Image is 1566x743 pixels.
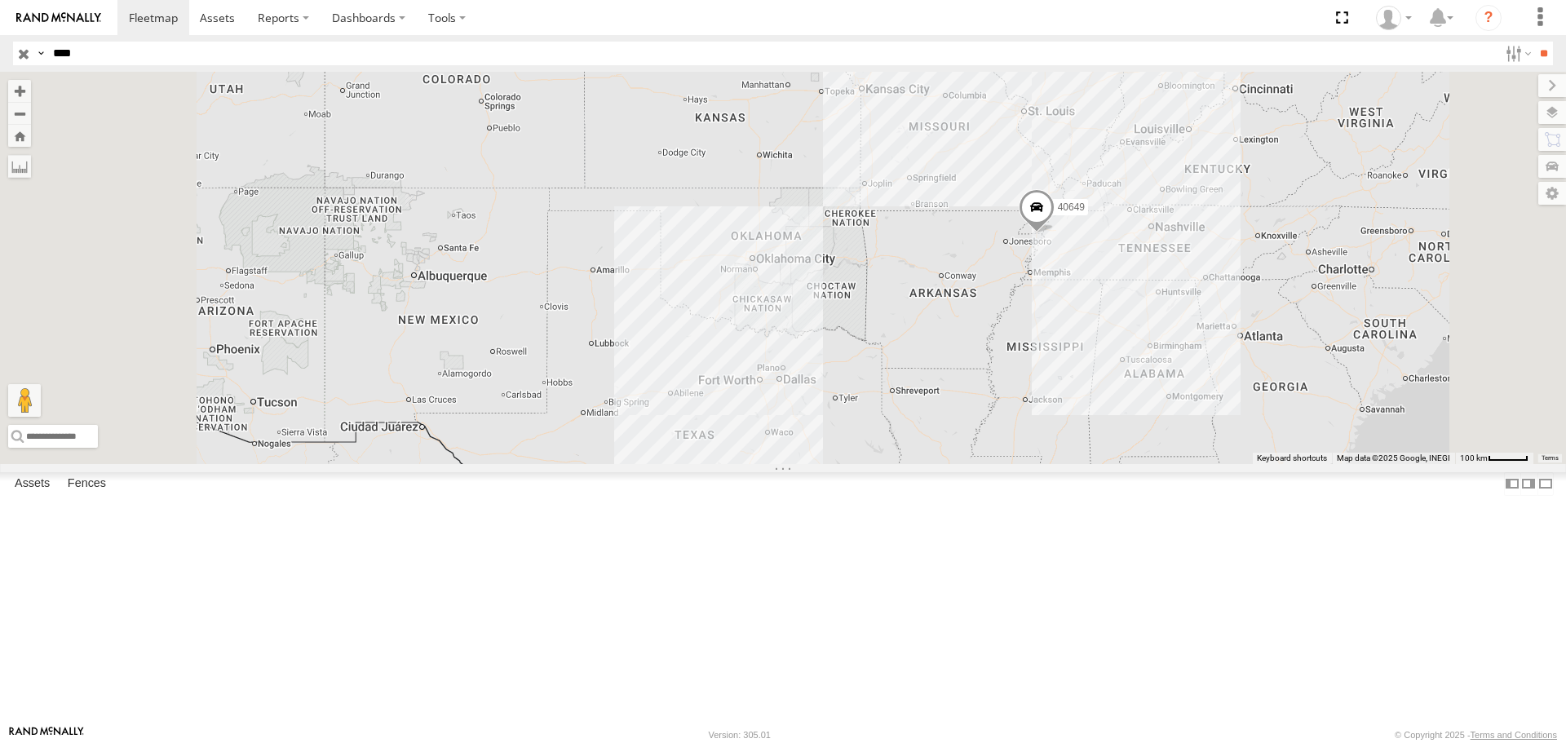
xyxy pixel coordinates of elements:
div: Carlos Ortiz [1370,6,1418,30]
label: Map Settings [1538,182,1566,205]
label: Hide Summary Table [1537,472,1554,496]
label: Search Query [34,42,47,65]
a: Terms and Conditions [1471,730,1557,740]
i: ? [1475,5,1502,31]
button: Zoom in [8,80,31,102]
a: Terms [1542,454,1559,461]
span: Map data ©2025 Google, INEGI [1337,453,1450,462]
label: Measure [8,155,31,178]
a: Visit our Website [9,727,84,743]
label: Search Filter Options [1499,42,1534,65]
button: Zoom out [8,102,31,125]
label: Assets [7,473,58,496]
button: Drag Pegman onto the map to open Street View [8,384,41,417]
button: Keyboard shortcuts [1257,453,1327,464]
div: © Copyright 2025 - [1395,730,1557,740]
button: Zoom Home [8,125,31,147]
button: Map Scale: 100 km per 46 pixels [1455,453,1533,464]
label: Dock Summary Table to the Right [1520,472,1537,496]
div: Version: 305.01 [709,730,771,740]
span: 40649 [1058,202,1085,214]
span: 100 km [1460,453,1488,462]
label: Fences [60,473,114,496]
label: Dock Summary Table to the Left [1504,472,1520,496]
img: rand-logo.svg [16,12,101,24]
